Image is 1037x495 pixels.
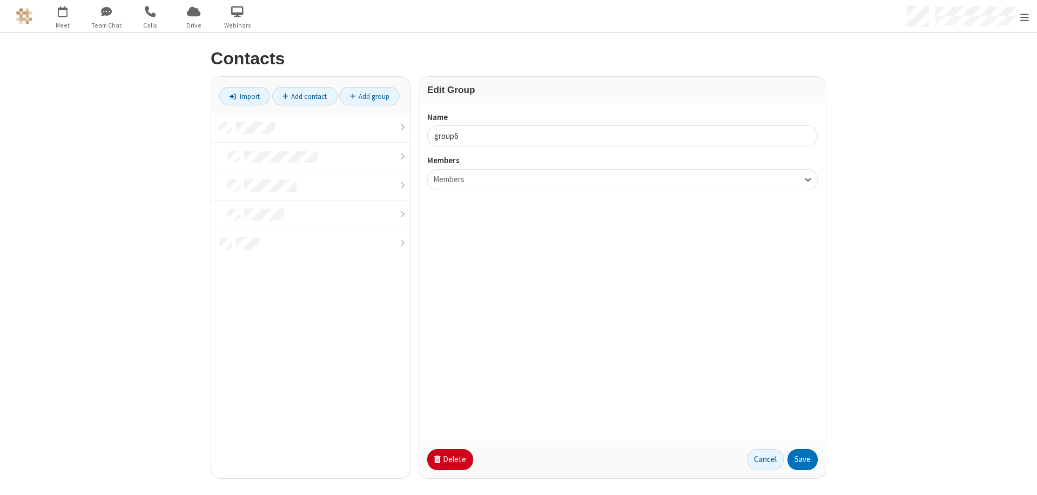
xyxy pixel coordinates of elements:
a: Add group [339,87,400,105]
a: Import [219,87,270,105]
a: Cancel [747,449,784,471]
span: Drive [173,21,214,30]
button: Delete [427,449,473,471]
label: Name [427,111,818,124]
h2: Contacts [211,49,826,68]
label: Members [427,155,818,167]
a: Add contact [272,87,338,105]
img: QA Selenium DO NOT DELETE OR CHANGE [16,8,32,24]
button: Save [787,449,818,471]
span: Meet [42,21,83,30]
span: Webinars [217,21,258,30]
span: Team Chat [86,21,126,30]
h3: Edit Group [427,85,818,95]
input: Name [427,125,818,146]
span: Calls [130,21,170,30]
iframe: Chat [1010,467,1029,487]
